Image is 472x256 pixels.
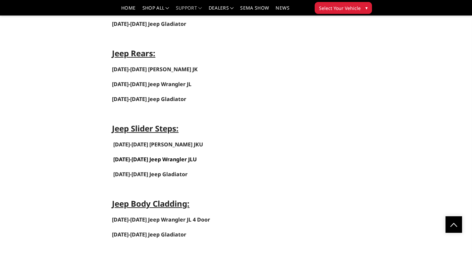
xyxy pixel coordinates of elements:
span: [DATE]-[DATE] Jeep Gladiator [112,20,186,27]
a: [DATE]-[DATE] Jeep Gladiator [112,96,186,102]
a: Support [176,6,202,15]
a: [DATE]-[DATE] Jeep Wrangler JL 4 Door [112,217,210,223]
a: [DATE]-[DATE] Jeep Gladiator [112,231,186,238]
a: Dealers [209,6,234,15]
button: Select Your Vehicle [315,2,372,14]
a: Click to Top [446,216,462,233]
a: [DATE]-[DATE] Jeep Gladiator [113,171,187,178]
a: News [276,6,289,15]
a: [DATE]-[DATE] [PERSON_NAME] JKU [113,141,203,148]
span: ▾ [365,4,368,11]
iframe: Chat Widget [439,224,472,256]
a: SEMA Show [240,6,269,15]
a: shop all [142,6,169,15]
a: [DATE]-[DATE] Jeep Gladiator [112,21,186,27]
span: Select Your Vehicle [319,5,361,12]
strong: Jeep Body Cladding: [112,198,189,209]
span: [DATE]-[DATE] Jeep Gladiator [112,95,186,103]
a: [DATE]-[DATE] Jeep Wrangler JLU [113,156,197,163]
a: [DATE]-[DATE] [PERSON_NAME] JK [112,66,198,73]
a: Home [121,6,135,15]
strong: Jeep Slider Steps: [112,123,179,134]
span: [DATE]-[DATE] Jeep Wrangler JL 4 Door [112,216,210,223]
strong: Jeep Rears: [112,48,155,59]
a: [DATE]-[DATE] Jeep Wrangler JL [112,80,191,88]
